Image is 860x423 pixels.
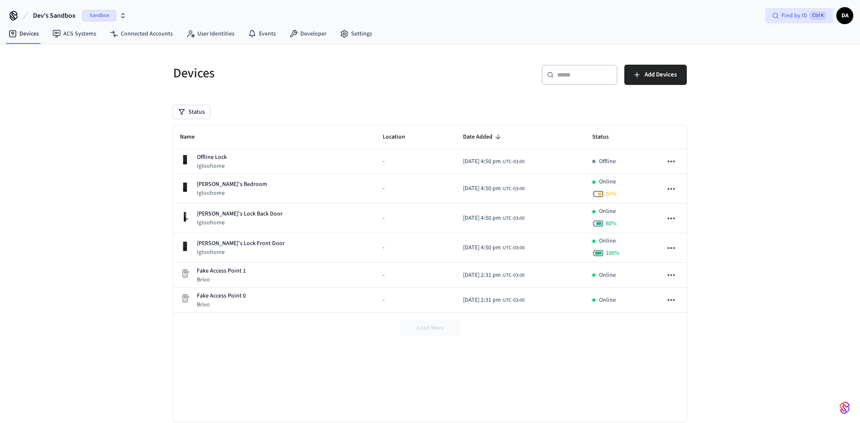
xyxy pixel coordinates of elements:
[197,276,246,284] p: Brivo
[463,214,501,223] span: [DATE] 4:50 pm
[810,11,826,20] span: Ctrl K
[180,155,190,165] img: igloohome_deadbolt_2s
[173,105,210,119] button: Status
[463,243,525,252] div: America/Sao_Paulo
[197,210,283,218] p: [PERSON_NAME]'s Lock Back Door
[2,26,46,41] a: Devices
[599,157,616,166] p: Offline
[180,268,190,278] img: Placeholder Lock Image
[82,10,116,21] span: Sandbox
[197,267,246,276] p: Fake Access Point 1
[781,11,807,20] span: Find by ID
[503,215,525,222] span: UTC-03:00
[836,7,853,24] button: DA
[383,243,384,252] span: -
[383,271,384,280] span: -
[241,26,283,41] a: Events
[765,8,833,23] div: Find by IDCtrl K
[599,237,616,246] p: Online
[599,296,616,305] p: Online
[599,177,616,186] p: Online
[46,26,103,41] a: ACS Systems
[606,219,617,228] span: 80 %
[173,65,425,82] h5: Devices
[197,218,283,227] p: Igloohome
[592,131,620,144] span: Status
[103,26,180,41] a: Connected Accounts
[463,157,501,166] span: [DATE] 4:50 pm
[197,162,227,170] p: Igloohome
[197,189,267,197] p: Igloohome
[383,184,384,193] span: -
[180,241,190,251] img: igloohome_deadbolt_2s
[599,271,616,280] p: Online
[180,131,206,144] span: Name
[173,126,687,313] table: sticky table
[503,185,525,193] span: UTC-03:00
[606,190,617,198] span: 50 %
[463,184,501,193] span: [DATE] 4:50 pm
[463,271,501,280] span: [DATE] 2:31 pm
[180,26,241,41] a: User Identities
[463,296,501,305] span: [DATE] 2:31 pm
[463,214,525,223] div: America/Sao_Paulo
[837,8,852,23] span: DA
[503,297,525,304] span: UTC-03:00
[463,184,525,193] div: America/Sao_Paulo
[840,401,850,415] img: SeamLogoGradient.69752ec5.svg
[624,65,687,85] button: Add Devices
[197,180,267,189] p: [PERSON_NAME]'s Bedroom
[503,158,525,166] span: UTC-03:00
[180,212,190,222] img: igloohome_mortise_2
[333,26,379,41] a: Settings
[606,249,620,257] span: 100 %
[463,157,525,166] div: America/Sao_Paulo
[33,11,76,21] span: Dev's Sandbox
[197,300,246,309] p: Brivo
[283,26,333,41] a: Developer
[645,69,677,80] span: Add Devices
[197,292,246,300] p: Fake Access Point 0
[383,131,416,144] span: Location
[180,182,190,192] img: igloohome_deadbolt_2e
[383,214,384,223] span: -
[463,131,503,144] span: Date Added
[197,239,285,248] p: [PERSON_NAME]'s Lock Front Door
[599,207,616,216] p: Online
[197,248,285,257] p: Igloohome
[383,157,384,166] span: -
[463,243,501,252] span: [DATE] 4:50 pm
[463,271,525,280] div: America/Sao_Paulo
[463,296,525,305] div: America/Sao_Paulo
[180,293,190,303] img: Placeholder Lock Image
[503,272,525,279] span: UTC-03:00
[503,244,525,252] span: UTC-03:00
[383,296,384,305] span: -
[197,153,227,162] p: Offline Lock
